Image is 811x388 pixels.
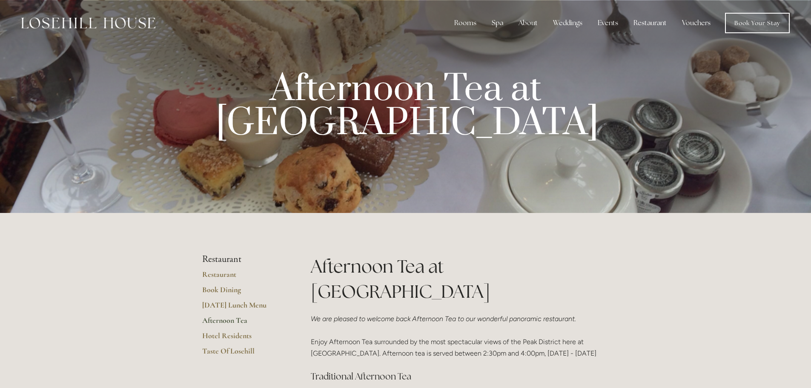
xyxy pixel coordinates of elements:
a: Book Your Stay [725,13,790,33]
a: Hotel Residents [202,331,284,346]
a: Book Dining [202,285,284,300]
a: Restaurant [202,270,284,285]
em: We are pleased to welcome back Afternoon Tea to our wonderful panoramic restaurant. [311,315,576,323]
a: Vouchers [675,14,717,32]
img: Losehill House [21,17,155,29]
h1: Afternoon Tea at [GEOGRAPHIC_DATA] [311,254,609,304]
div: Events [591,14,625,32]
p: Enjoy Afternoon Tea surrounded by the most spectacular views of the Peak District here at [GEOGRA... [311,313,609,359]
a: [DATE] Lunch Menu [202,300,284,316]
li: Restaurant [202,254,284,265]
div: Spa [485,14,510,32]
a: Afternoon Tea [202,316,284,331]
div: Restaurant [627,14,673,32]
div: About [512,14,544,32]
div: Weddings [546,14,589,32]
h3: Traditional Afternoon Tea [311,368,609,385]
div: Rooms [447,14,483,32]
p: Afternoon Tea at [GEOGRAPHIC_DATA] [216,72,596,141]
a: Taste Of Losehill [202,346,284,362]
